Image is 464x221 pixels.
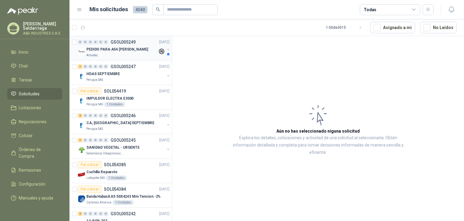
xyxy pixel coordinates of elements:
[7,192,62,204] a: Manuales y ayuda
[98,138,103,142] div: 0
[7,74,62,86] a: Tareas
[7,116,62,127] a: Negociaciones
[19,104,41,111] span: Licitaciones
[19,118,47,125] span: Negociaciones
[86,102,103,107] p: Perugia SAS
[69,159,172,183] a: Por cotizarSOL054385[DATE] Company LogoCuchilla RepuestoLafayette SAS1 Unidades
[7,178,62,190] a: Configuración
[78,122,85,129] img: Company Logo
[7,7,38,15] img: Logo peakr
[86,151,124,156] p: Salamanca Oleaginosas SAS
[69,183,172,208] a: Por cotizarSOL054384[DATE] Company LogoBanda Habasit A5 50X4243 Mm Tension -2%Cartones America1 U...
[104,163,126,167] p: SOL054385
[83,138,88,142] div: 0
[89,5,128,14] h1: Mis solicitudes
[78,171,85,178] img: Company Logo
[7,60,62,72] a: Chat
[23,31,62,35] p: A&B INDUSTRIES S.A.S
[78,195,85,203] img: Company Logo
[159,113,169,119] p: [DATE]
[78,186,101,193] div: Por cotizar
[104,102,125,107] div: 1 Unidades
[86,176,105,180] p: Lafayette SAS
[113,200,134,205] div: 1 Unidades
[159,39,169,45] p: [DATE]
[78,48,85,55] img: Company Logo
[7,130,62,141] a: Cotizar
[86,96,134,101] p: IMPULSOR ELECTRA E3000
[159,186,169,192] p: [DATE]
[233,134,404,156] p: Explora los detalles, cotizaciones y actividad de una solicitud al seleccionarla. Obtén informaci...
[156,7,160,12] span: search
[7,102,62,114] a: Licitaciones
[86,200,111,205] p: Cartones America
[78,212,82,216] div: 2
[78,87,101,95] div: Por cotizar
[104,64,108,69] div: 0
[159,88,169,94] p: [DATE]
[86,47,148,52] p: PEDIDO PARA A54 [PERSON_NAME]
[364,6,376,13] div: Todas
[86,169,118,175] p: Cuchilla Repuesto
[78,137,171,156] a: 1 0 0 0 0 0 GSOL005245[DATE] Company LogoSANIDAD VEGETAL - URGENTESalamanca Oleaginosas SAS
[86,71,120,77] p: HDAS SEPTIEMBRE
[104,138,108,142] div: 0
[86,145,140,150] p: SANIDAD VEGETAL - URGENTE
[159,64,169,70] p: [DATE]
[104,114,108,118] div: 0
[370,22,415,33] button: Asignado a mi
[19,195,53,201] span: Manuales y ayuda
[19,63,28,69] span: Chat
[111,64,136,69] p: GSOL005247
[19,132,33,139] span: Cotizar
[420,22,457,33] button: No Leídos
[88,40,93,44] div: 0
[106,176,127,180] div: 1 Unidades
[83,40,88,44] div: 0
[159,137,169,143] p: [DATE]
[86,120,154,126] p: CA, [GEOGRAPHIC_DATA] SEPTIEMBRE
[78,114,82,118] div: 2
[111,40,136,44] p: GSOL005249
[276,128,360,134] h3: Aún no has seleccionado niguna solicitud
[78,38,171,58] a: 0 0 0 0 0 0 GSOL005249[DATE] Company LogoPEDIDO PARA A54 [PERSON_NAME]Almatec
[19,49,28,55] span: Inicio
[78,161,101,168] div: Por cotizar
[111,138,136,142] p: GSOL005245
[93,138,98,142] div: 0
[93,64,98,69] div: 0
[93,114,98,118] div: 0
[78,138,82,142] div: 1
[83,64,88,69] div: 0
[104,187,126,191] p: SOL054384
[88,138,93,142] div: 0
[86,53,98,58] p: Almatec
[86,127,103,131] p: Perugia SAS
[111,114,136,118] p: GSOL005246
[133,6,147,13] span: 4040
[78,112,171,131] a: 2 0 0 0 0 0 GSOL005246[DATE] Company LogoCA, [GEOGRAPHIC_DATA] SEPTIEMBREPerugia SAS
[98,64,103,69] div: 0
[78,40,82,44] div: 0
[104,40,108,44] div: 0
[78,73,85,80] img: Company Logo
[86,78,103,82] p: Perugia SAS
[78,146,85,153] img: Company Logo
[19,146,56,160] span: Órdenes de Compra
[98,40,103,44] div: 0
[7,144,62,162] a: Órdenes de Compra
[19,167,41,173] span: Remisiones
[159,211,169,217] p: [DATE]
[23,22,62,30] p: [PERSON_NAME] Saldarriaga
[83,114,88,118] div: 0
[93,212,98,216] div: 0
[78,63,171,82] a: 1 0 0 0 0 0 GSOL005247[DATE] Company LogoHDAS SEPTIEMBREPerugia SAS
[326,23,365,32] div: 1 - 50 de 3015
[88,114,93,118] div: 0
[7,46,62,58] a: Inicio
[104,212,108,216] div: 0
[78,64,82,69] div: 1
[19,181,45,187] span: Configuración
[69,85,172,110] a: Por cotizarSOL054419[DATE] Company LogoIMPULSOR ELECTRA E3000Perugia SAS1 Unidades
[111,212,136,216] p: GSOL005242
